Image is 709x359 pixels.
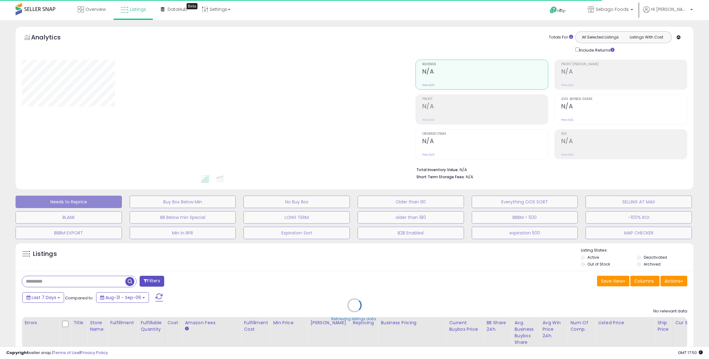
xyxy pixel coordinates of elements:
button: All Selected Listings [577,33,623,41]
button: Buy Box Below Min [130,196,236,208]
small: Prev: N/A [422,83,434,87]
button: LONG TERM [243,211,350,224]
span: DataHub [168,6,187,12]
button: Older than 90 [358,196,464,208]
div: Tooltip anchor [187,3,197,9]
span: ROI [561,132,687,136]
span: Profit [422,98,548,101]
b: Short Term Storage Fees: [416,174,465,179]
div: Include Returns [571,46,622,53]
h2: N/A [561,138,687,146]
button: Min in RPR [130,227,236,239]
button: BBBM > 500 [472,211,578,224]
b: Total Inventory Value: [416,167,459,172]
span: Overview [86,6,106,12]
button: MAP CHECKER [586,227,692,239]
button: BLANK [16,211,122,224]
button: No Buy Box [243,196,350,208]
h2: N/A [422,103,548,111]
h2: N/A [422,68,548,76]
span: Sebago Foods [596,6,629,12]
span: Ordered Items [422,132,548,136]
span: N/A [466,174,473,180]
span: Profit [PERSON_NAME] [561,63,687,66]
button: Everything OOS SORT [472,196,578,208]
button: expiration 500 [472,227,578,239]
small: Prev: N/A [561,118,573,122]
span: Hi [PERSON_NAME] [651,6,688,12]
button: Expiration Sort [243,227,350,239]
small: Prev: N/A [561,83,573,87]
span: Revenue [422,63,548,66]
button: Needs to Reprice [16,196,122,208]
h2: N/A [561,103,687,111]
div: Retrieving listings data.. [331,316,378,322]
i: Get Help [549,6,557,14]
h2: N/A [561,68,687,76]
button: BB Below min Special [130,211,236,224]
span: Avg. Buybox Share [561,98,687,101]
button: BBBM EXPORT [16,227,122,239]
h5: Analytics [31,33,73,43]
a: Hi [PERSON_NAME] [643,6,693,20]
a: Help [545,2,578,20]
button: older than 180 [358,211,464,224]
span: Help [557,8,566,13]
button: B2B Enabled [358,227,464,239]
small: Prev: N/A [561,153,573,157]
li: N/A [416,166,683,173]
div: seller snap | | [6,350,108,356]
div: Totals For [549,34,573,40]
span: Listings [130,6,146,12]
button: Listings With Cost [623,33,670,41]
button: SELLING AT MAX [586,196,692,208]
h2: N/A [422,138,548,146]
small: Prev: N/A [422,118,434,122]
small: Prev: N/A [422,153,434,157]
strong: Copyright [6,350,29,356]
button: -100% ROI [586,211,692,224]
